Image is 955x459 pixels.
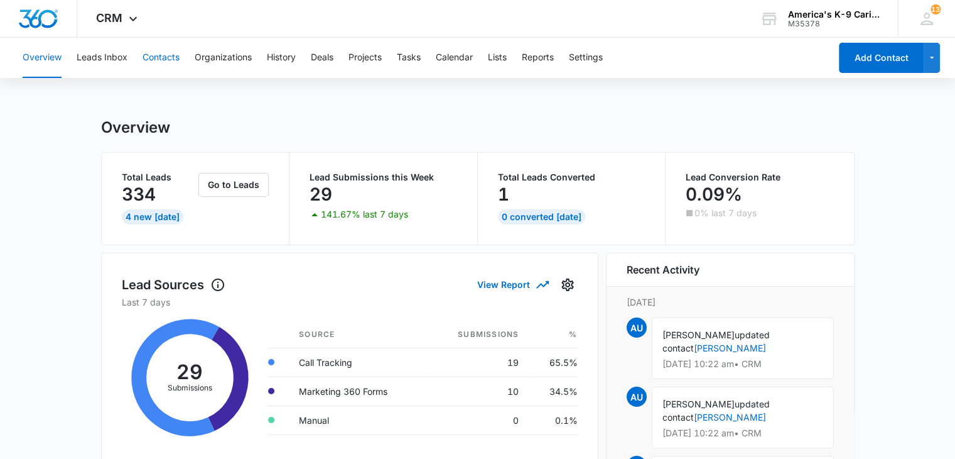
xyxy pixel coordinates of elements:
[839,43,924,73] button: Add Contact
[77,38,127,78] button: Leads Inbox
[289,348,426,377] td: Call Tracking
[627,262,699,277] h6: Recent Activity
[267,38,296,78] button: History
[569,38,603,78] button: Settings
[788,9,880,19] div: account name
[122,184,156,204] p: 334
[662,329,735,340] span: [PERSON_NAME]
[931,4,941,14] div: notifications count
[662,399,735,409] span: [PERSON_NAME]
[627,318,647,338] span: AU
[558,275,578,295] button: Settings
[198,179,269,190] a: Go to Leads
[348,38,382,78] button: Projects
[488,38,507,78] button: Lists
[694,343,766,353] a: [PERSON_NAME]
[686,173,834,182] p: Lead Conversion Rate
[529,406,577,434] td: 0.1%
[310,184,332,204] p: 29
[289,377,426,406] td: Marketing 360 Forms
[426,321,529,348] th: Submissions
[498,173,645,182] p: Total Leads Converted
[289,406,426,434] td: Manual
[529,348,577,377] td: 65.5%
[426,377,529,406] td: 10
[477,274,548,296] button: View Report
[662,429,823,438] p: [DATE] 10:22 am • CRM
[122,296,578,309] p: Last 7 days
[694,209,757,218] p: 0% last 7 days
[426,406,529,434] td: 0
[662,360,823,368] p: [DATE] 10:22 am • CRM
[529,377,577,406] td: 34.5%
[498,209,585,224] div: 0 Converted [DATE]
[788,19,880,28] div: account id
[694,412,766,423] a: [PERSON_NAME]
[122,209,183,224] div: 4 New [DATE]
[311,38,333,78] button: Deals
[522,38,554,78] button: Reports
[931,4,941,14] span: 13
[426,348,529,377] td: 19
[96,11,122,25] span: CRM
[122,173,197,182] p: Total Leads
[436,38,473,78] button: Calendar
[289,321,426,348] th: Source
[23,38,62,78] button: Overview
[195,38,252,78] button: Organizations
[143,38,180,78] button: Contacts
[122,275,225,294] h1: Lead Sources
[198,173,269,197] button: Go to Leads
[321,210,408,219] p: 141.67% last 7 days
[310,173,457,182] p: Lead Submissions this Week
[627,296,834,309] p: [DATE]
[101,118,170,137] h1: Overview
[397,38,421,78] button: Tasks
[529,321,577,348] th: %
[627,387,647,407] span: AU
[686,184,742,204] p: 0.09%
[498,184,509,204] p: 1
